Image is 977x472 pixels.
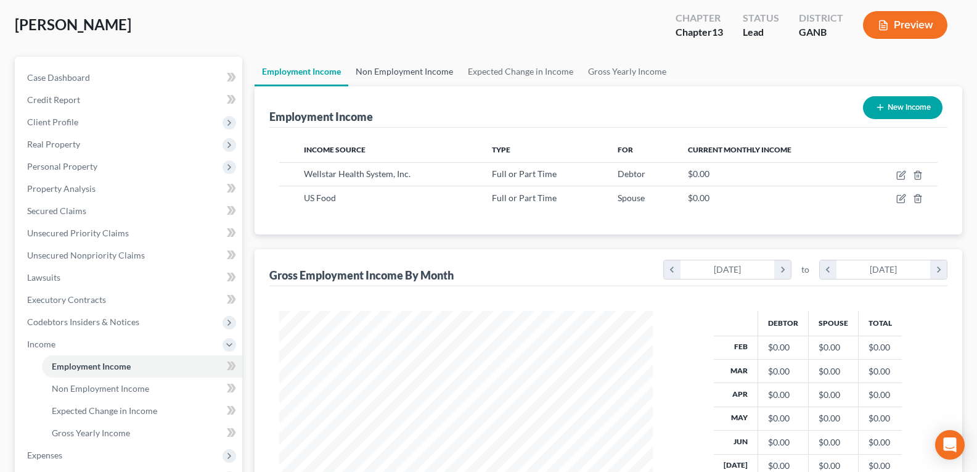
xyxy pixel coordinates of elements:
[618,145,633,154] span: For
[768,412,798,424] div: $0.00
[819,341,848,354] div: $0.00
[714,431,758,454] th: Jun
[17,289,242,311] a: Executory Contracts
[930,260,947,279] i: chevron_right
[712,26,723,38] span: 13
[768,389,798,401] div: $0.00
[858,383,902,407] td: $0.00
[27,117,78,127] span: Client Profile
[858,359,902,383] td: $0.00
[17,89,242,111] a: Credit Report
[304,193,336,203] span: US Food
[863,96,942,119] button: New Income
[348,57,460,86] a: Non Employment Income
[743,25,779,39] div: Lead
[27,250,145,260] span: Unsecured Nonpriority Claims
[17,267,242,289] a: Lawsuits
[42,400,242,422] a: Expected Change in Income
[52,428,130,438] span: Gross Yearly Income
[27,450,62,460] span: Expenses
[858,407,902,430] td: $0.00
[819,389,848,401] div: $0.00
[492,145,510,154] span: Type
[42,355,242,378] a: Employment Income
[743,11,779,25] div: Status
[27,161,97,172] span: Personal Property
[52,361,131,371] span: Employment Income
[714,359,758,383] th: Mar
[863,11,947,39] button: Preview
[27,94,80,105] span: Credit Report
[801,263,809,276] span: to
[836,260,931,279] div: [DATE]
[676,11,723,25] div: Chapter
[15,15,131,33] span: [PERSON_NAME]
[304,168,411,179] span: Wellstar Health System, Inc.
[808,311,858,336] th: Spouse
[27,294,106,305] span: Executory Contracts
[858,336,902,359] td: $0.00
[269,268,454,283] div: Gross Employment Income By Month
[664,260,681,279] i: chevron_left
[714,383,758,407] th: Apr
[618,193,645,203] span: Spouse
[688,193,709,203] span: $0.00
[17,200,242,222] a: Secured Claims
[858,431,902,454] td: $0.00
[688,145,791,154] span: Current Monthly Income
[27,183,96,194] span: Property Analysis
[618,168,645,179] span: Debtor
[27,205,86,216] span: Secured Claims
[819,412,848,424] div: $0.00
[27,272,60,283] span: Lawsuits
[819,460,848,472] div: $0.00
[935,430,965,460] div: Open Intercom Messenger
[17,67,242,89] a: Case Dashboard
[714,407,758,430] th: May
[255,57,348,86] a: Employment Income
[676,25,723,39] div: Chapter
[492,193,557,203] span: Full or Part Time
[17,178,242,200] a: Property Analysis
[17,222,242,244] a: Unsecured Priority Claims
[27,339,55,349] span: Income
[858,311,902,336] th: Total
[42,422,242,444] a: Gross Yearly Income
[768,365,798,378] div: $0.00
[799,25,843,39] div: GANB
[819,365,848,378] div: $0.00
[42,378,242,400] a: Non Employment Income
[681,260,775,279] div: [DATE]
[27,139,80,149] span: Real Property
[758,311,808,336] th: Debtor
[768,460,798,472] div: $0.00
[52,383,149,394] span: Non Employment Income
[819,436,848,449] div: $0.00
[460,57,581,86] a: Expected Change in Income
[768,436,798,449] div: $0.00
[27,228,129,238] span: Unsecured Priority Claims
[581,57,674,86] a: Gross Yearly Income
[52,405,157,416] span: Expected Change in Income
[774,260,791,279] i: chevron_right
[27,72,90,83] span: Case Dashboard
[799,11,843,25] div: District
[492,168,557,179] span: Full or Part Time
[17,244,242,267] a: Unsecured Nonpriority Claims
[768,341,798,354] div: $0.00
[820,260,836,279] i: chevron_left
[714,336,758,359] th: Feb
[304,145,366,154] span: Income Source
[269,109,373,124] div: Employment Income
[27,317,139,327] span: Codebtors Insiders & Notices
[688,168,709,179] span: $0.00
